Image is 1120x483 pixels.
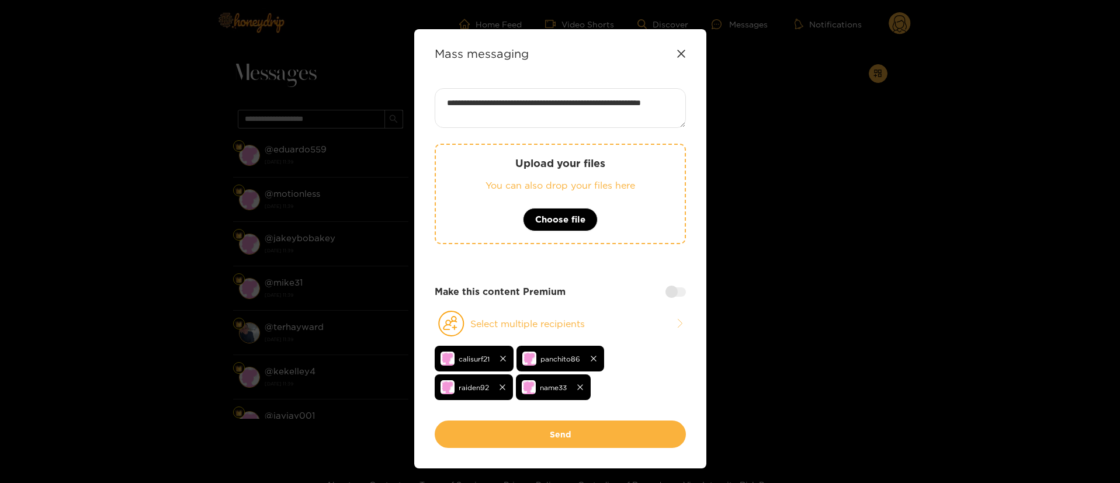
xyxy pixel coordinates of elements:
[540,381,567,394] span: name33
[441,352,455,366] img: no-avatar.png
[523,208,598,231] button: Choose file
[459,179,661,192] p: You can also drop your files here
[435,310,686,337] button: Select multiple recipients
[540,352,580,366] span: panchito86
[535,213,585,227] span: Choose file
[459,157,661,170] p: Upload your files
[441,380,455,394] img: no-avatar.png
[435,421,686,448] button: Send
[435,285,566,298] strong: Make this content Premium
[459,381,489,394] span: raiden92
[522,380,536,394] img: no-avatar.png
[459,352,490,366] span: calisurf21
[435,47,529,60] strong: Mass messaging
[522,352,536,366] img: no-avatar.png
